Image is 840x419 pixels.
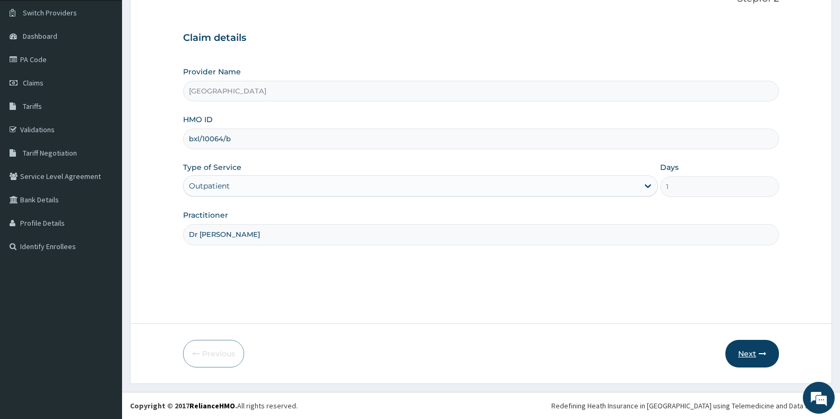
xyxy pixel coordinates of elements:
[23,101,42,111] span: Tariffs
[189,181,230,191] div: Outpatient
[5,290,202,327] textarea: Type your message and hit 'Enter'
[183,162,241,173] label: Type of Service
[189,401,235,411] a: RelianceHMO
[62,134,146,241] span: We're online!
[183,32,779,44] h3: Claim details
[23,31,57,41] span: Dashboard
[660,162,679,173] label: Days
[551,400,832,411] div: Redefining Heath Insurance in [GEOGRAPHIC_DATA] using Telemedicine and Data Science!
[183,210,228,220] label: Practitioner
[20,53,43,80] img: d_794563401_company_1708531726252_794563401
[183,224,779,245] input: Enter Name
[183,129,779,149] input: Enter HMO ID
[725,340,779,367] button: Next
[183,340,244,367] button: Previous
[55,59,178,73] div: Chat with us now
[23,78,44,88] span: Claims
[130,401,237,411] strong: Copyright © 2017 .
[122,392,840,419] footer: All rights reserved.
[183,66,241,77] label: Provider Name
[23,148,77,158] span: Tariff Negotiation
[174,5,200,31] div: Minimize live chat window
[183,114,213,125] label: HMO ID
[23,8,77,18] span: Switch Providers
